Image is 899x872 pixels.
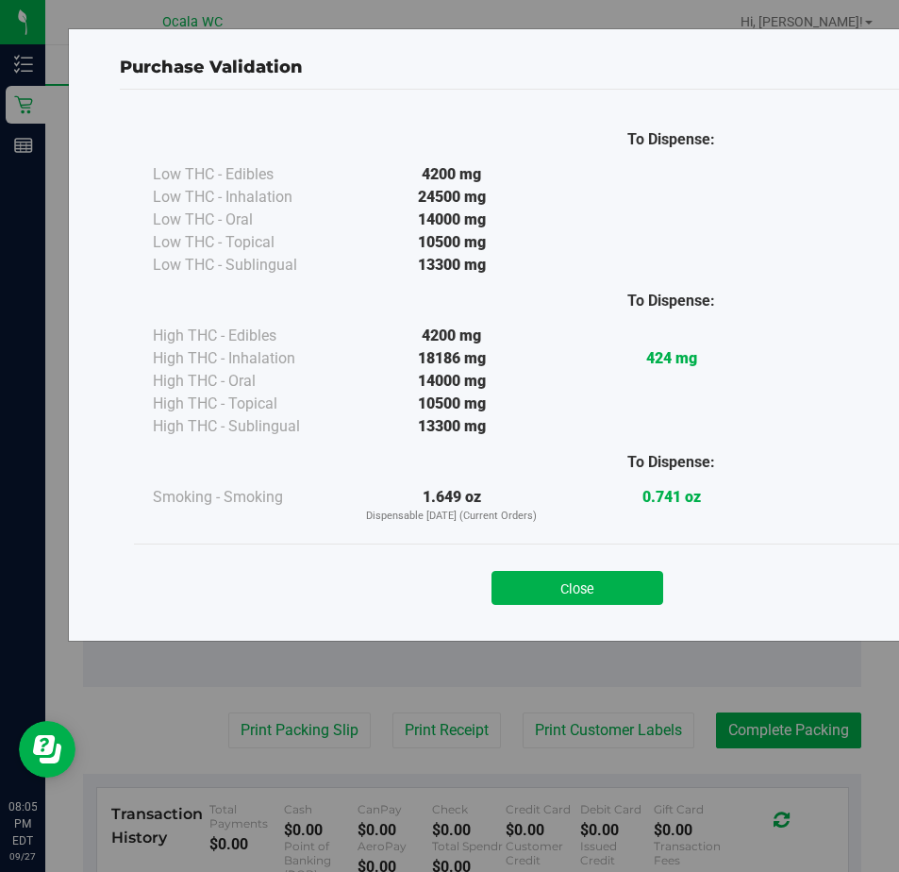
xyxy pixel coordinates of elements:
[153,393,341,415] div: High THC - Topical
[153,163,341,186] div: Low THC - Edibles
[341,370,561,393] div: 14000 mg
[120,57,303,77] span: Purchase Validation
[341,509,561,525] p: Dispensable [DATE] (Current Orders)
[646,349,697,367] strong: 424 mg
[153,186,341,209] div: Low THC - Inhalation
[561,128,781,151] div: To Dispense:
[341,254,561,277] div: 13300 mg
[341,231,561,254] div: 10500 mg
[341,163,561,186] div: 4200 mg
[153,325,341,347] div: High THC - Edibles
[341,347,561,370] div: 18186 mg
[153,209,341,231] div: Low THC - Oral
[341,486,561,525] div: 1.649 oz
[341,186,561,209] div: 24500 mg
[341,325,561,347] div: 4200 mg
[153,370,341,393] div: High THC - Oral
[19,721,75,778] iframe: Resource center
[341,209,561,231] div: 14000 mg
[561,290,781,312] div: To Dispense:
[642,488,701,506] strong: 0.741 oz
[153,415,341,438] div: High THC - Sublingual
[153,486,341,509] div: Smoking - Smoking
[153,347,341,370] div: High THC - Inhalation
[153,254,341,277] div: Low THC - Sublingual
[341,393,561,415] div: 10500 mg
[341,415,561,438] div: 13300 mg
[561,451,781,474] div: To Dispense:
[153,231,341,254] div: Low THC - Topical
[491,571,663,605] button: Close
